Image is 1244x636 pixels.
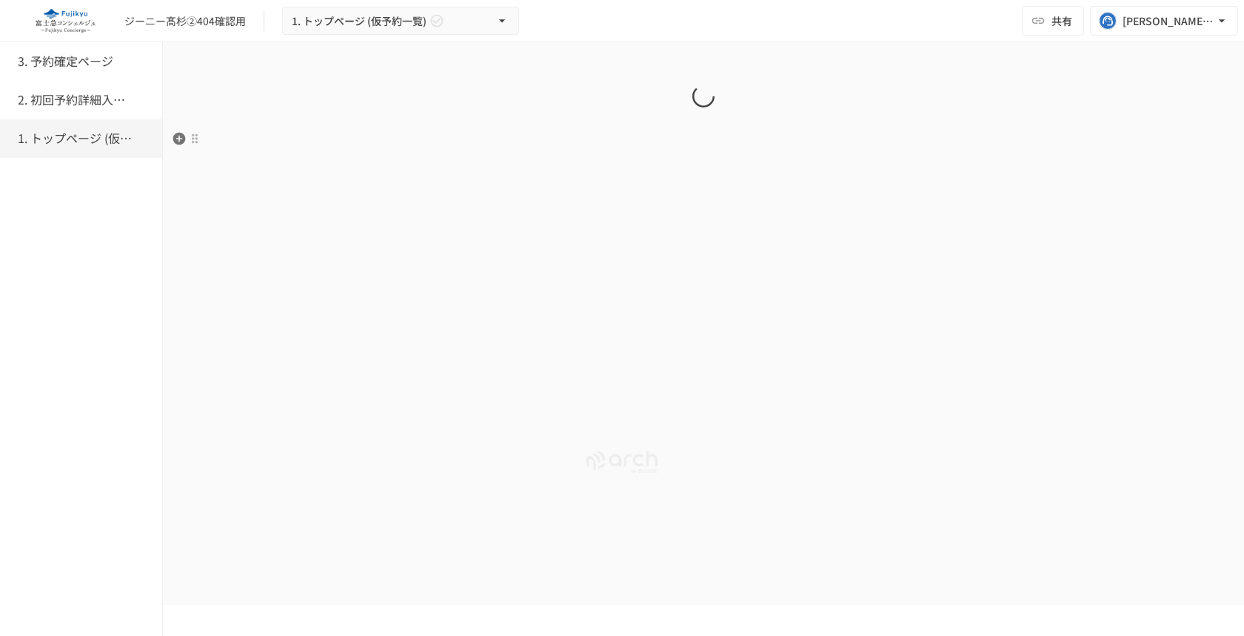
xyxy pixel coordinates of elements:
div: [PERSON_NAME][EMAIL_ADDRESS][PERSON_NAME][DOMAIN_NAME] [1123,12,1214,30]
span: 共有 [1051,13,1072,29]
span: 1. トップページ (仮予約一覧) [292,12,427,30]
h6: 3. 予約確定ページ [18,52,113,71]
h6: 2. 初回予約詳細入力ページ [18,90,136,110]
button: 1. トップページ (仮予約一覧) [282,7,519,36]
img: eQeGXtYPV2fEKIA3pizDiVdzO5gJTl2ahLbsPaD2E4R [18,9,113,33]
button: [PERSON_NAME][EMAIL_ADDRESS][PERSON_NAME][DOMAIN_NAME] [1090,6,1238,36]
h6: 1. トップページ (仮予約一覧) [18,129,136,148]
button: 共有 [1022,6,1084,36]
div: ジーニー髙杉②404確認用 [124,13,246,29]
